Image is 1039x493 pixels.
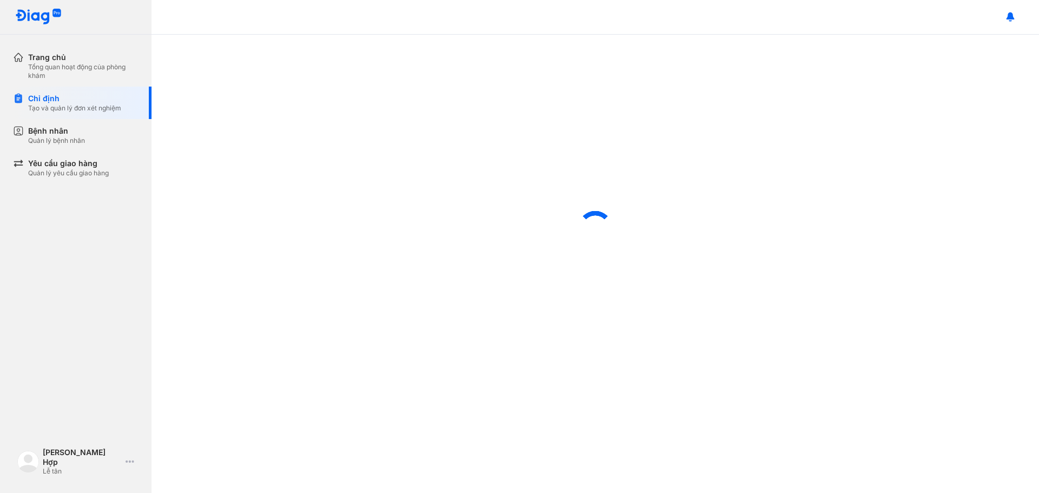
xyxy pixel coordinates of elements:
[28,126,85,136] div: Bệnh nhân
[28,169,109,178] div: Quản lý yêu cầu giao hàng
[43,467,121,476] div: Lễ tân
[17,451,39,472] img: logo
[28,158,109,169] div: Yêu cầu giao hàng
[28,52,139,63] div: Trang chủ
[15,9,62,25] img: logo
[43,448,121,467] div: [PERSON_NAME] Hợp
[28,63,139,80] div: Tổng quan hoạt động của phòng khám
[28,104,121,113] div: Tạo và quản lý đơn xét nghiệm
[28,136,85,145] div: Quản lý bệnh nhân
[28,93,121,104] div: Chỉ định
